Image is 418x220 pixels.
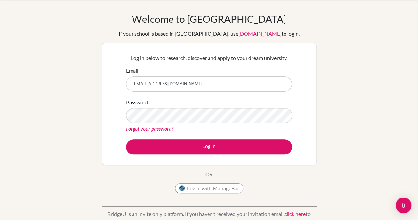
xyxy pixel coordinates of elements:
[205,170,213,178] p: OR
[126,54,292,62] p: Log in below to research, discover and apply to your dream university.
[126,139,292,154] button: Log in
[119,30,300,38] div: If your school is based in [GEOGRAPHIC_DATA], use to login.
[126,98,148,106] label: Password
[175,183,243,193] button: Log in with ManageBac
[285,211,306,217] a: click here
[396,198,411,213] div: Open Intercom Messenger
[132,13,286,25] h1: Welcome to [GEOGRAPHIC_DATA]
[126,125,173,132] a: Forgot your password?
[126,67,138,75] label: Email
[238,30,282,37] a: [DOMAIN_NAME]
